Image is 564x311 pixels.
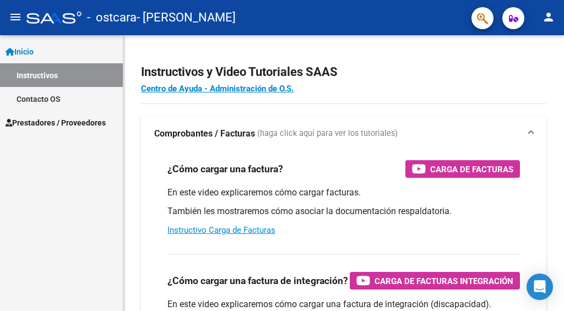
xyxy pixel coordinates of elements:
[375,274,513,288] span: Carga de Facturas Integración
[154,128,255,140] strong: Comprobantes / Facturas
[167,273,348,288] h3: ¿Cómo cargar una factura de integración?
[257,128,398,140] span: (haga click aquí para ver los tutoriales)
[405,160,520,178] button: Carga de Facturas
[141,84,294,94] a: Centro de Ayuda - Administración de O.S.
[542,10,555,24] mat-icon: person
[137,6,236,30] span: - [PERSON_NAME]
[141,62,546,83] h2: Instructivos y Video Tutoriales SAAS
[430,162,513,176] span: Carga de Facturas
[527,274,553,300] div: Open Intercom Messenger
[167,298,520,310] p: En este video explicaremos cómo cargar una factura de integración (discapacidad).
[6,117,106,129] span: Prestadores / Proveedores
[167,205,520,217] p: También les mostraremos cómo asociar la documentación respaldatoria.
[87,6,137,30] span: - ostcara
[9,10,22,24] mat-icon: menu
[6,46,34,58] span: Inicio
[167,225,275,235] a: Instructivo Carga de Facturas
[350,272,520,290] button: Carga de Facturas Integración
[141,116,546,151] mat-expansion-panel-header: Comprobantes / Facturas (haga click aquí para ver los tutoriales)
[167,161,283,177] h3: ¿Cómo cargar una factura?
[167,187,520,199] p: En este video explicaremos cómo cargar facturas.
